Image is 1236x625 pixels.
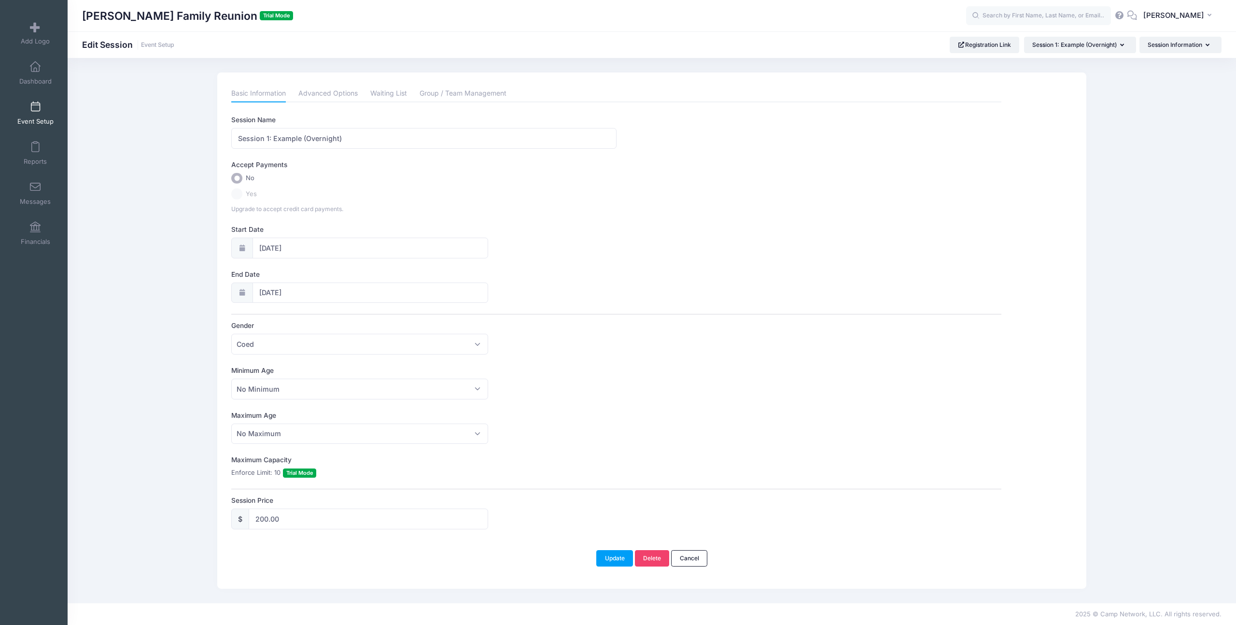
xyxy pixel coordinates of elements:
[13,216,58,250] a: Financials
[1075,610,1222,618] span: 2025 © Camp Network, LLC. All rights reserved.
[237,339,254,349] span: Coed
[260,11,293,20] span: Trial Mode
[635,550,670,567] a: Delete
[246,173,254,183] span: No
[13,136,58,170] a: Reports
[24,157,47,166] span: Reports
[13,176,58,210] a: Messages
[13,56,58,90] a: Dashboard
[82,40,174,50] h1: Edit Session
[231,225,616,234] label: Start Date
[231,321,616,330] label: Gender
[1024,37,1136,53] button: Session 1: Example (Overnight)
[596,550,633,567] button: Update
[231,173,242,184] input: No
[231,468,316,478] label: Enforce Limit: 10
[231,115,616,125] label: Session Name
[17,117,54,126] span: Event Setup
[13,96,58,130] a: Event Setup
[82,5,293,27] h1: [PERSON_NAME] Family Reunion
[1143,10,1204,21] span: [PERSON_NAME]
[231,270,616,279] label: End Date
[237,428,281,439] span: No Maximum
[231,379,488,399] span: No Minimum
[370,85,407,102] a: Waiting List
[1139,37,1222,53] button: Session Information
[20,198,51,206] span: Messages
[966,6,1111,26] input: Search by First Name, Last Name, or Email...
[246,189,257,199] span: Yes
[231,509,249,529] div: $
[1137,5,1222,27] button: [PERSON_NAME]
[19,77,52,85] span: Dashboard
[231,85,286,102] a: Basic Information
[1032,41,1117,48] span: Session 1: Example (Overnight)
[231,334,488,355] span: Coed
[231,424,488,444] span: No Maximum
[420,85,506,102] a: Group / Team Management
[671,550,707,567] a: Cancel
[13,16,58,50] a: Add Logo
[950,37,1020,53] a: Registration Link
[231,128,616,149] input: Session Name
[231,411,616,420] label: Maximum Age
[231,160,287,170] label: Accept Payments
[249,509,488,529] input: 0.00
[21,37,50,45] span: Add Logo
[231,366,616,375] label: Minimum Age
[21,238,50,246] span: Financials
[141,42,174,49] a: Event Setup
[231,455,616,465] label: Maximum Capacity
[237,384,280,394] span: No Minimum
[231,496,616,505] label: Session Price
[231,205,343,213] span: Upgrade to accept credit card payments.
[298,85,358,102] a: Advanced Options
[283,469,316,478] span: Trial Mode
